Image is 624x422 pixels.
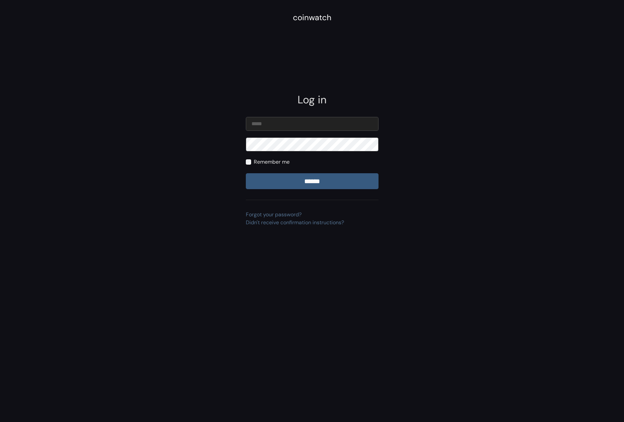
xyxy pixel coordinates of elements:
[293,15,331,22] a: coinwatch
[293,12,331,24] div: coinwatch
[246,219,344,226] a: Didn't receive confirmation instructions?
[254,158,290,166] label: Remember me
[246,211,302,218] a: Forgot your password?
[246,93,379,106] h2: Log in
